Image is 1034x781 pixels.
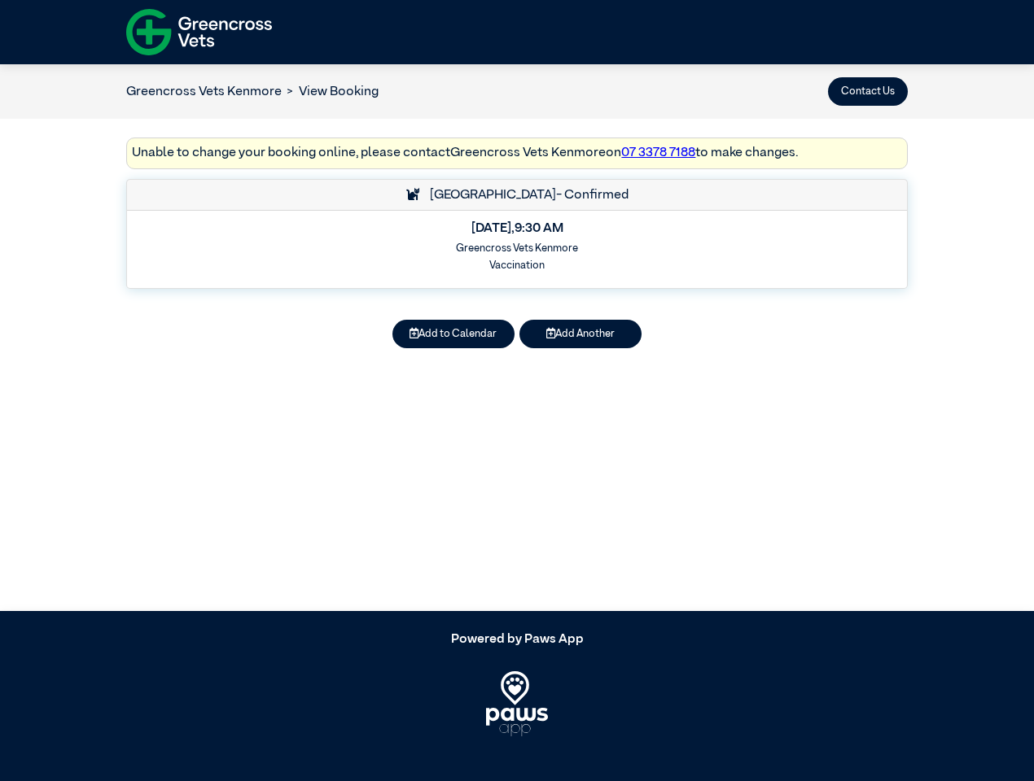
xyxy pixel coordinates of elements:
[138,242,896,255] h6: Greencross Vets Kenmore
[486,671,549,736] img: PawsApp
[138,221,896,237] h5: [DATE] , 9:30 AM
[138,260,896,272] h6: Vaccination
[126,137,908,169] div: Unable to change your booking online, please contact Greencross Vets Kenmore on to make changes.
[392,320,515,348] button: Add to Calendar
[126,82,379,102] nav: breadcrumb
[126,632,908,648] h5: Powered by Paws App
[519,320,642,348] button: Add Another
[282,82,379,102] li: View Booking
[621,146,695,159] a: 07 3378 7188
[126,4,272,60] img: f-logo
[828,77,908,106] button: Contact Us
[556,189,629,202] span: - Confirmed
[422,189,556,202] span: [GEOGRAPHIC_DATA]
[126,85,282,98] a: Greencross Vets Kenmore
